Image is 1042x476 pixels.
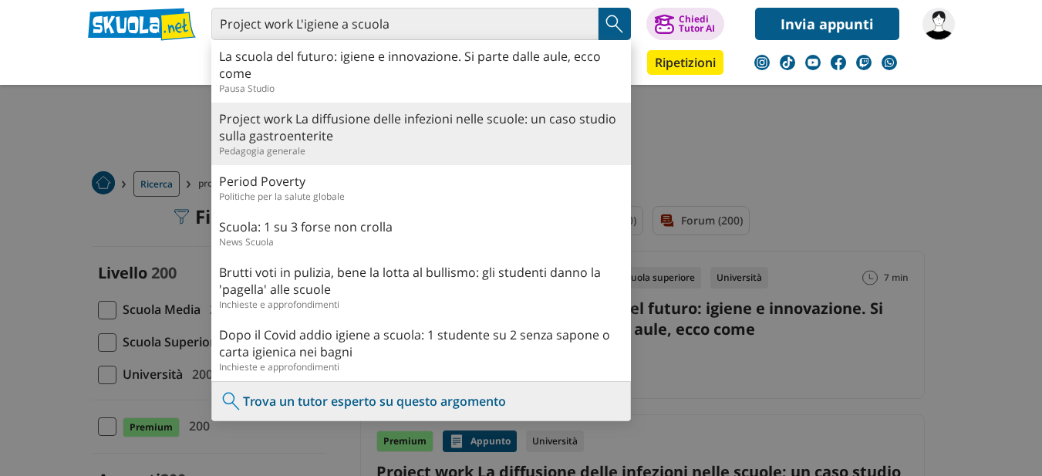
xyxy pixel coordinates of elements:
[780,55,795,70] img: tiktok
[219,218,623,235] a: Scuola: 1 su 3 forse non crolla
[243,393,506,410] a: Trova un tutor esperto su questo argomento
[755,8,899,40] a: Invia appunti
[831,55,846,70] img: facebook
[882,55,897,70] img: WhatsApp
[856,55,872,70] img: twitch
[219,326,623,360] a: Dopo il Covid addio igiene a scuola: 1 studente su 2 senza sapone o carta igienica nei bagni
[647,50,723,75] a: Ripetizioni
[805,55,821,70] img: youtube
[603,12,626,35] img: Cerca appunti, riassunti o versioni
[219,82,623,95] div: Pausa Studio
[679,15,715,33] div: Chiedi Tutor AI
[219,173,623,190] a: Period Poverty
[646,8,724,40] button: ChiediTutor AI
[211,8,599,40] input: Cerca appunti, riassunti o versioni
[220,390,243,413] img: Trova un tutor esperto
[219,190,623,203] div: Politiche per la salute globale
[219,144,623,157] div: Pedagogia generale
[219,264,623,298] a: Brutti voti in pulizia, bene la lotta al bullismo: gli studenti danno la 'pagella' alle scuole
[219,235,623,248] div: News Scuola
[219,110,623,144] a: Project work La diffusione delle infezioni nelle scuole: un caso studio sulla gastroenterite
[922,8,955,40] img: MAlessia.02
[754,55,770,70] img: instagram
[599,8,631,40] button: Search Button
[219,298,623,311] div: Inchieste e approfondimenti
[219,48,623,82] a: La scuola del futuro: igiene e innovazione. Si parte dalle aule, ecco come
[219,360,623,373] div: Inchieste e approfondimenti
[207,50,275,78] a: Appunti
